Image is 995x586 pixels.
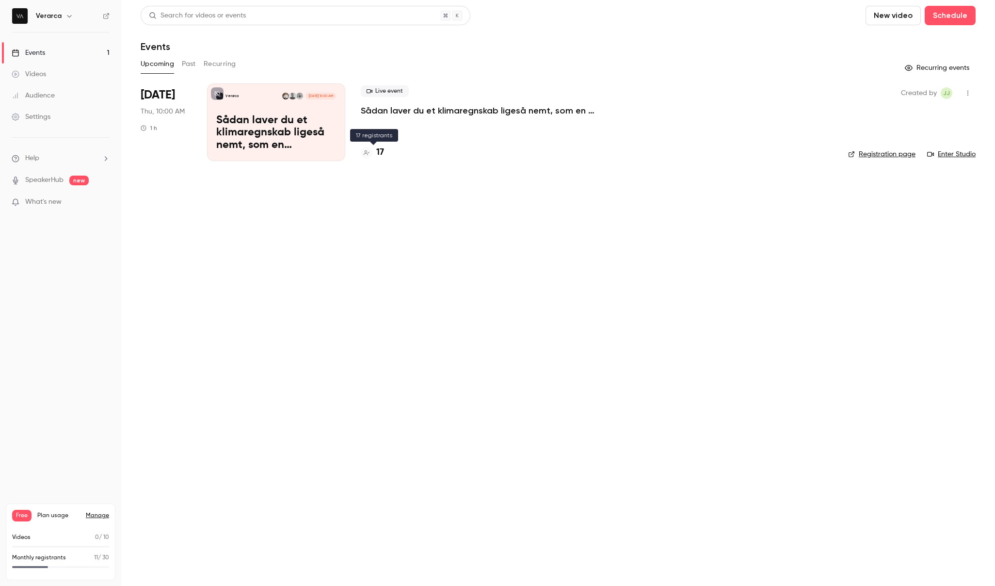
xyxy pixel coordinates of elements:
div: Events [12,48,45,58]
span: 11 [94,555,98,561]
p: Videos [12,533,31,542]
span: [DATE] [141,87,175,103]
h1: Events [141,41,170,52]
img: Søren Orluf [282,93,289,99]
div: Oct 23 Thu, 10:00 AM (Europe/Copenhagen) [141,83,192,161]
span: What's new [25,197,62,207]
div: Search for videos or events [149,11,246,21]
span: new [69,176,89,185]
button: Recurring events [900,60,976,76]
p: Sådan laver du et klimaregnskab ligeså nemt, som en resultatopgørelse [216,114,336,152]
div: Videos [12,69,46,79]
a: Manage [86,512,109,520]
span: Plan usage [37,512,80,520]
button: New video [866,6,921,25]
img: Søren Højberg [296,93,303,99]
a: 17 [361,146,384,159]
span: Thu, 10:00 AM [141,107,185,116]
p: / 30 [94,553,109,562]
div: 1 h [141,124,157,132]
span: Help [25,153,39,163]
a: SpeakerHub [25,175,64,185]
button: Schedule [925,6,976,25]
p: / 10 [95,533,109,542]
a: Registration page [848,149,915,159]
h4: 17 [376,146,384,159]
span: Jj [943,87,950,99]
h6: Verarca [36,11,62,21]
img: Dan Skovgaard [289,93,296,99]
span: Created by [901,87,937,99]
div: Audience [12,91,55,100]
button: Upcoming [141,56,174,72]
a: Sådan laver du et klimaregnskab ligeså nemt, som en resultatopgørelse [361,105,652,116]
button: Past [182,56,196,72]
span: Jonas jkr+wemarket@wemarket.dk [941,87,952,99]
span: Live event [361,85,409,97]
iframe: Noticeable Trigger [98,198,110,207]
li: help-dropdown-opener [12,153,110,163]
span: Free [12,510,32,521]
button: Recurring [204,56,236,72]
p: Monthly registrants [12,553,66,562]
a: Sådan laver du et klimaregnskab ligeså nemt, som en resultatopgørelseVerarcaSøren HøjbergDan Skov... [207,83,345,161]
a: Enter Studio [927,149,976,159]
p: Verarca [225,94,239,98]
img: Verarca [12,8,28,24]
span: [DATE] 10:00 AM [305,93,336,99]
div: Settings [12,112,50,122]
span: 0 [95,535,99,540]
